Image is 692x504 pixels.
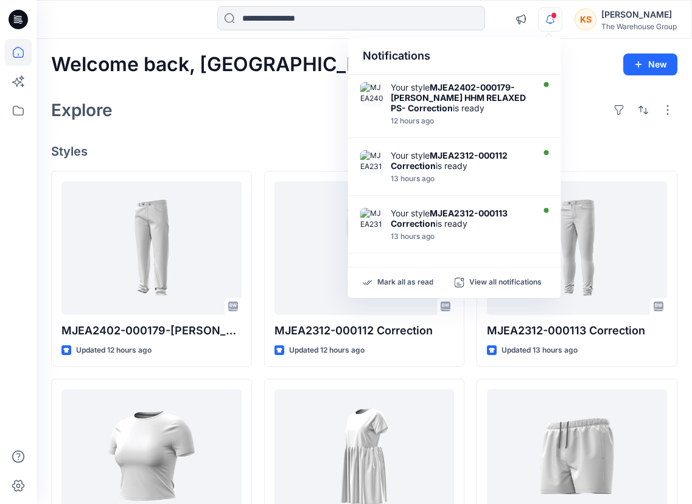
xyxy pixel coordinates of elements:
[348,38,561,75] div: Notifications
[61,322,242,339] p: MJEA2402-000179-[PERSON_NAME] HHM RELAXED PS- Correction
[391,150,531,171] div: Your style is ready
[377,277,433,288] p: Mark all as read
[51,144,677,159] h4: Styles
[487,181,667,315] a: MJEA2312-000113 Correction
[391,150,508,171] strong: MJEA2312-000112 Correction
[391,208,531,229] div: Your style is ready
[575,9,596,30] div: KS
[51,100,113,120] h2: Explore
[487,322,667,339] p: MJEA2312-000113 Correction
[274,181,455,315] a: MJEA2312-000112 Correction
[391,174,531,183] div: Thursday, September 04, 2025 19:44
[289,344,365,357] p: Updated 12 hours ago
[274,322,455,339] p: MJEA2312-000112 Correction
[391,82,526,113] strong: MJEA2402-000179-[PERSON_NAME] HHM RELAXED PS- Correction
[601,22,677,31] div: The Warehouse Group
[391,232,531,241] div: Thursday, September 04, 2025 19:42
[51,54,404,76] h2: Welcome back, [GEOGRAPHIC_DATA]
[469,277,542,288] p: View all notifications
[360,208,385,232] img: MJEA2312-000113 Correction
[61,181,242,315] a: MJEA2402-000179-JEAN HHM RELAXED PS- Correction
[391,117,531,125] div: Thursday, September 04, 2025 20:40
[360,82,385,106] img: MJEA2402-000179-JEAN HHM RELAXED PS- Correction
[76,344,152,357] p: Updated 12 hours ago
[391,208,508,229] strong: MJEA2312-000113 Correction
[391,82,531,113] div: Your style is ready
[601,7,677,22] div: [PERSON_NAME]
[623,54,677,75] button: New
[360,150,385,174] img: MJEA2312-000112 Correction
[502,344,578,357] p: Updated 13 hours ago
